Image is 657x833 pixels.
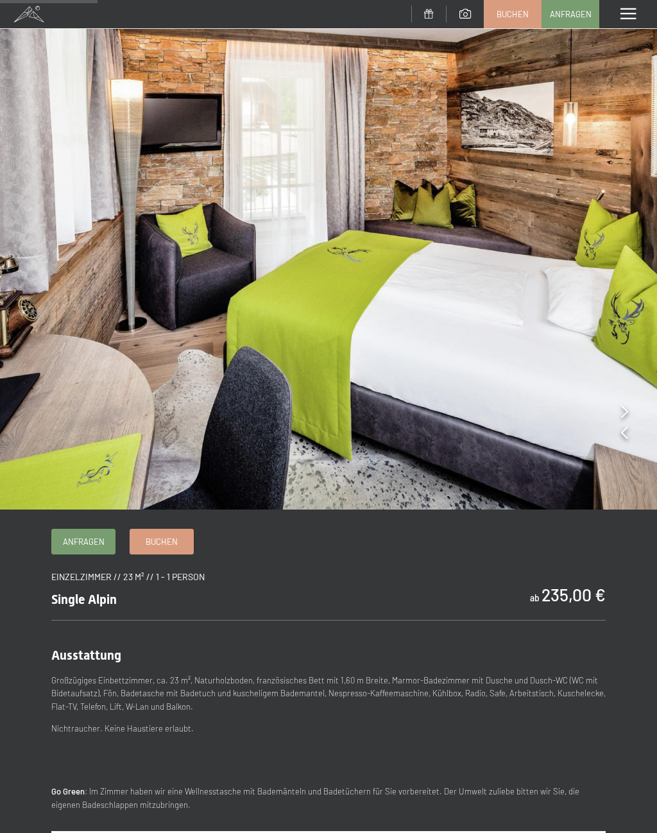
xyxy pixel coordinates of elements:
span: ab [530,592,540,603]
span: Ausstattung [51,648,121,663]
a: Anfragen [542,1,599,28]
span: Single Alpin [51,592,117,607]
span: Anfragen [550,8,592,20]
p: : Im Zimmer haben wir eine Wellnesstasche mit Bademänteln und Badetüchern für Sie vorbereitet. De... [51,785,606,812]
a: Buchen [484,1,541,28]
p: Großzügiges Einbettzimmer, ca. 23 m², Naturholzboden, französisches Bett mit 1,60 m Breite, Marmo... [51,674,606,714]
p: Nichtraucher. Keine Haustiere erlaubt. [51,722,606,735]
span: Einzelzimmer // 23 m² // 1 - 1 Person [51,571,205,582]
span: Buchen [146,536,178,547]
span: Anfragen [63,536,105,547]
a: Buchen [130,529,193,554]
strong: Go Green [51,786,85,796]
span: Buchen [497,8,529,20]
a: Anfragen [52,529,115,554]
b: 235,00 € [542,584,606,605]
